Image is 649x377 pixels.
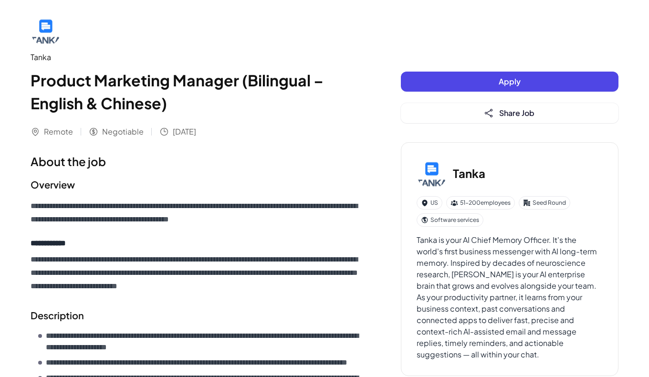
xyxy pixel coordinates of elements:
[31,52,363,63] div: Tanka
[417,234,603,360] div: Tanka is your AI Chief Memory Officer. It's the world's first business messenger with AI long-ter...
[31,15,61,46] img: Ta
[417,213,483,227] div: Software services
[499,108,534,118] span: Share Job
[499,76,521,86] span: Apply
[453,165,485,182] h3: Tanka
[102,126,144,137] span: Negotiable
[519,196,570,209] div: Seed Round
[44,126,73,137] span: Remote
[401,103,618,123] button: Share Job
[31,178,363,192] h2: Overview
[31,69,363,115] h1: Product Marketing Manager (Bilingual – English & Chinese)
[446,196,515,209] div: 51-200 employees
[31,308,363,323] h2: Description
[173,126,196,137] span: [DATE]
[401,72,618,92] button: Apply
[31,153,363,170] h1: About the job
[417,196,442,209] div: US
[417,158,447,188] img: Ta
